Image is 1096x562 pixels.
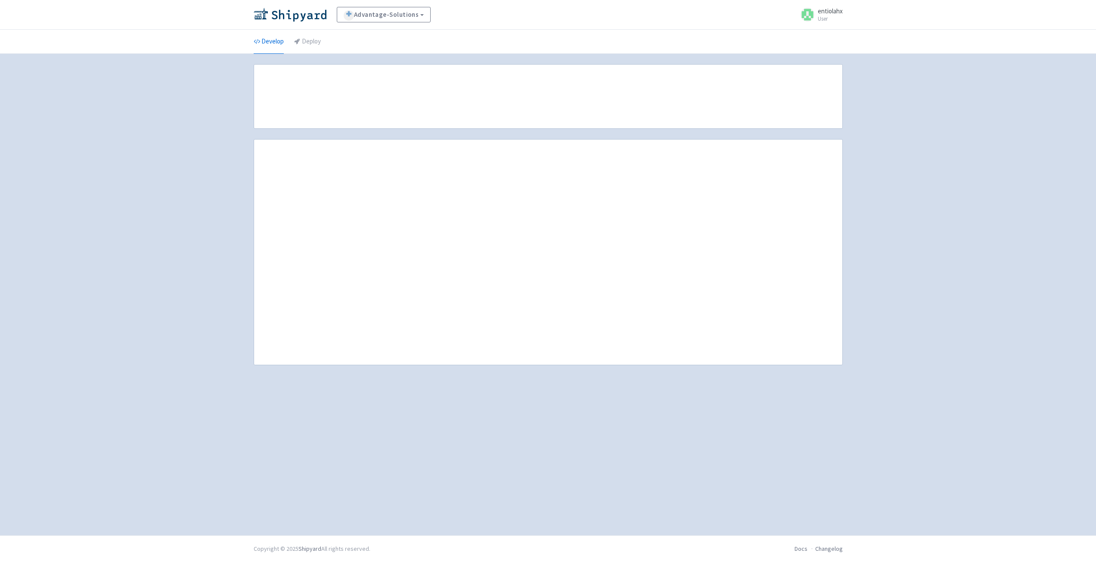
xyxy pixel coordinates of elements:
[818,16,843,22] small: User
[298,545,321,553] a: Shipyard
[818,7,843,15] span: entiolahx
[254,30,284,54] a: Develop
[254,544,370,553] div: Copyright © 2025 All rights reserved.
[254,8,326,22] img: Shipyard logo
[337,7,431,22] a: Advantage-Solutions
[795,545,807,553] a: Docs
[294,30,321,54] a: Deploy
[815,545,843,553] a: Changelog
[795,8,843,22] a: entiolahx User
